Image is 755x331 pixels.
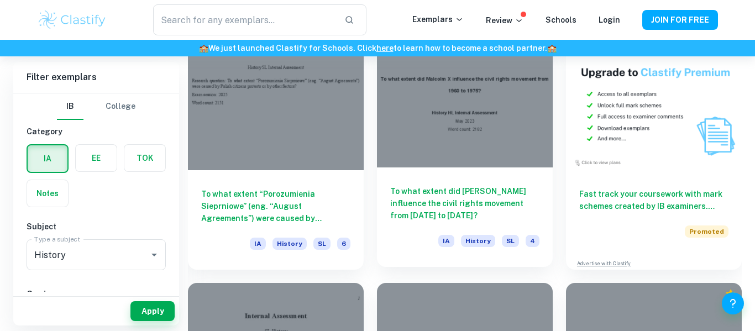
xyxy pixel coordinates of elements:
[106,93,135,120] button: College
[188,39,364,270] a: To what extent “Porozumienia Sieprniowe” (eng. “August Agreements”) were caused by [DEMOGRAPHIC_D...
[546,15,576,24] a: Schools
[2,42,753,54] h6: We just launched Clastify for Schools. Click to learn how to become a school partner.
[390,185,539,222] h6: To what extent did [PERSON_NAME] influence the civil rights movement from [DATE] to [DATE]?
[461,235,495,247] span: History
[76,145,117,171] button: EE
[566,39,742,170] img: Thumbnail
[722,292,744,314] button: Help and Feedback
[57,93,83,120] button: IB
[201,188,350,224] h6: To what extent “Porozumienia Sieprniowe” (eng. “August Agreements”) were caused by [DEMOGRAPHIC_D...
[28,145,67,172] button: IA
[199,44,208,52] span: 🏫
[642,10,718,30] button: JOIN FOR FREE
[13,62,179,93] h6: Filter exemplars
[37,9,107,31] img: Clastify logo
[272,238,307,250] span: History
[526,235,539,247] span: 4
[486,14,523,27] p: Review
[27,125,166,138] h6: Category
[547,44,557,52] span: 🏫
[313,238,331,250] span: SL
[438,235,454,247] span: IA
[599,15,620,24] a: Login
[250,238,266,250] span: IA
[146,247,162,262] button: Open
[57,93,135,120] div: Filter type choice
[34,234,80,244] label: Type a subject
[337,238,350,250] span: 6
[376,44,394,52] a: here
[124,145,165,171] button: TOK
[27,220,166,233] h6: Subject
[725,288,736,300] div: Premium
[577,260,631,267] a: Advertise with Clastify
[502,235,519,247] span: SL
[153,4,335,35] input: Search for any exemplars...
[27,180,68,207] button: Notes
[412,13,464,25] p: Exemplars
[130,301,175,321] button: Apply
[685,225,728,238] span: Promoted
[377,39,553,270] a: To what extent did [PERSON_NAME] influence the civil rights movement from [DATE] to [DATE]?IAHist...
[579,188,728,212] h6: Fast track your coursework with mark schemes created by IB examiners. Upgrade now
[27,288,166,300] h6: Grade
